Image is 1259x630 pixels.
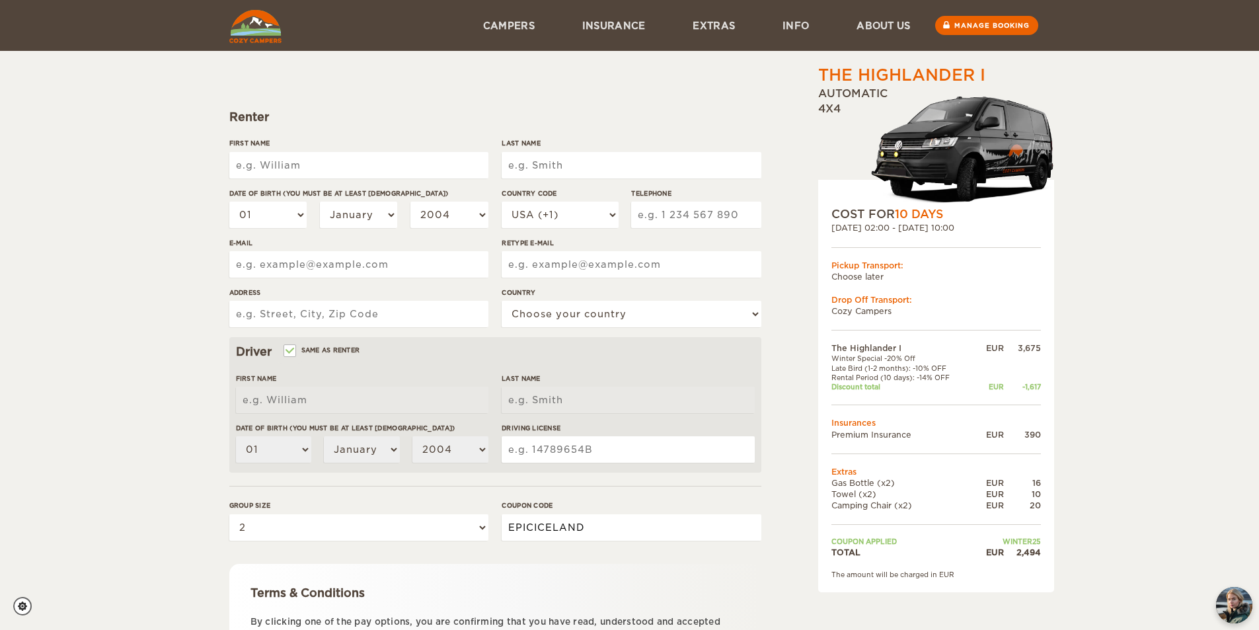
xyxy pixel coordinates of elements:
[502,500,761,510] label: Coupon code
[1004,382,1041,391] div: -1,617
[1004,477,1041,489] div: 16
[502,138,761,148] label: Last Name
[974,537,1040,546] td: WINTER25
[229,288,488,297] label: Address
[502,436,754,463] input: e.g. 14789654B
[831,294,1041,305] div: Drop Off Transport:
[831,466,1041,477] td: Extras
[974,477,1003,489] div: EUR
[871,91,1054,206] img: stor-stuttur-old-new-5.png
[236,423,488,433] label: Date of birth (You must be at least [DEMOGRAPHIC_DATA])
[831,271,1041,282] td: Choose later
[229,500,488,510] label: Group size
[631,202,761,228] input: e.g. 1 234 567 890
[13,597,40,615] a: Cookie settings
[831,477,975,489] td: Gas Bottle (x2)
[236,387,488,413] input: e.g. William
[229,109,761,125] div: Renter
[502,374,754,383] label: Last Name
[285,348,293,356] input: Same as renter
[229,301,488,327] input: e.g. Street, City, Zip Code
[229,138,488,148] label: First Name
[831,417,1041,428] td: Insurances
[502,152,761,178] input: e.g. Smith
[250,585,740,601] div: Terms & Conditions
[1004,342,1041,354] div: 3,675
[1004,500,1041,511] div: 20
[502,238,761,248] label: Retype E-mail
[818,87,1054,206] div: Automatic 4x4
[831,547,975,558] td: TOTAL
[1004,429,1041,440] div: 390
[974,500,1003,511] div: EUR
[974,429,1003,440] div: EUR
[285,344,360,356] label: Same as renter
[1216,587,1252,623] button: chat-button
[831,354,975,363] td: Winter Special -20% Off
[895,208,943,221] span: 10 Days
[831,206,1041,222] div: COST FOR
[831,500,975,511] td: Camping Chair (x2)
[831,570,1041,579] div: The amount will be charged in EUR
[831,260,1041,271] div: Pickup Transport:
[229,188,488,198] label: Date of birth (You must be at least [DEMOGRAPHIC_DATA])
[831,429,975,440] td: Premium Insurance
[831,489,975,500] td: Towel (x2)
[831,222,1041,233] div: [DATE] 02:00 - [DATE] 10:00
[974,547,1003,558] div: EUR
[1216,587,1252,623] img: Freyja at Cozy Campers
[831,382,975,391] td: Discount total
[502,188,618,198] label: Country Code
[502,251,761,278] input: e.g. example@example.com
[631,188,761,198] label: Telephone
[1004,547,1041,558] div: 2,494
[502,387,754,413] input: e.g. Smith
[974,489,1003,500] div: EUR
[831,305,1041,317] td: Cozy Campers
[831,373,975,382] td: Rental Period (10 days): -14% OFF
[229,238,488,248] label: E-mail
[502,288,761,297] label: Country
[935,16,1038,35] a: Manage booking
[229,251,488,278] input: e.g. example@example.com
[229,10,282,43] img: Cozy Campers
[502,423,754,433] label: Driving License
[236,374,488,383] label: First Name
[818,64,985,87] div: The Highlander I
[831,342,975,354] td: The Highlander I
[1004,489,1041,500] div: 10
[974,342,1003,354] div: EUR
[831,364,975,373] td: Late Bird (1-2 months): -10% OFF
[229,152,488,178] input: e.g. William
[236,344,755,360] div: Driver
[974,382,1003,391] div: EUR
[831,537,975,546] td: Coupon applied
